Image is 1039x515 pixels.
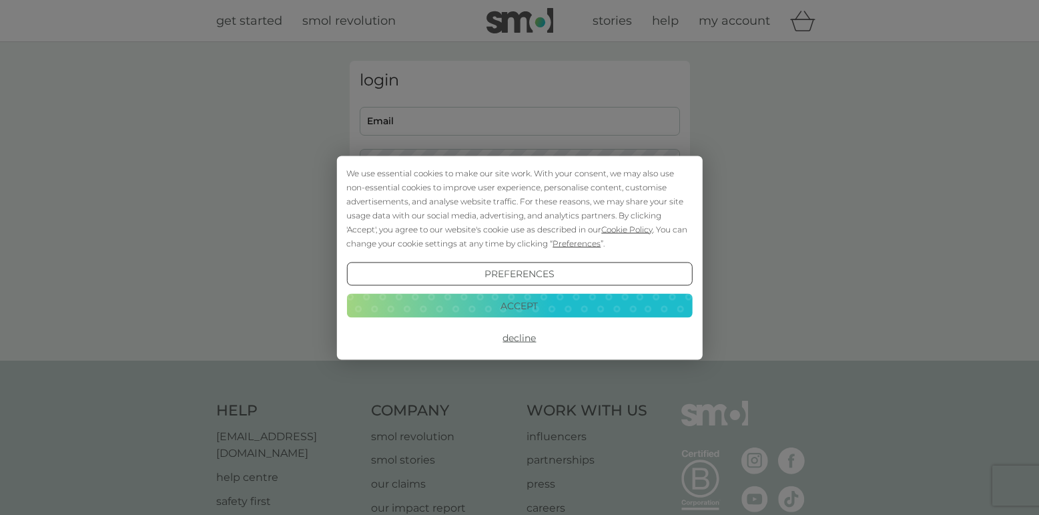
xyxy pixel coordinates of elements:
[553,238,601,248] span: Preferences
[346,262,692,286] button: Preferences
[346,166,692,250] div: We use essential cookies to make our site work. With your consent, we may also use non-essential ...
[336,156,702,359] div: Cookie Consent Prompt
[601,224,653,234] span: Cookie Policy
[346,326,692,350] button: Decline
[346,294,692,318] button: Accept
